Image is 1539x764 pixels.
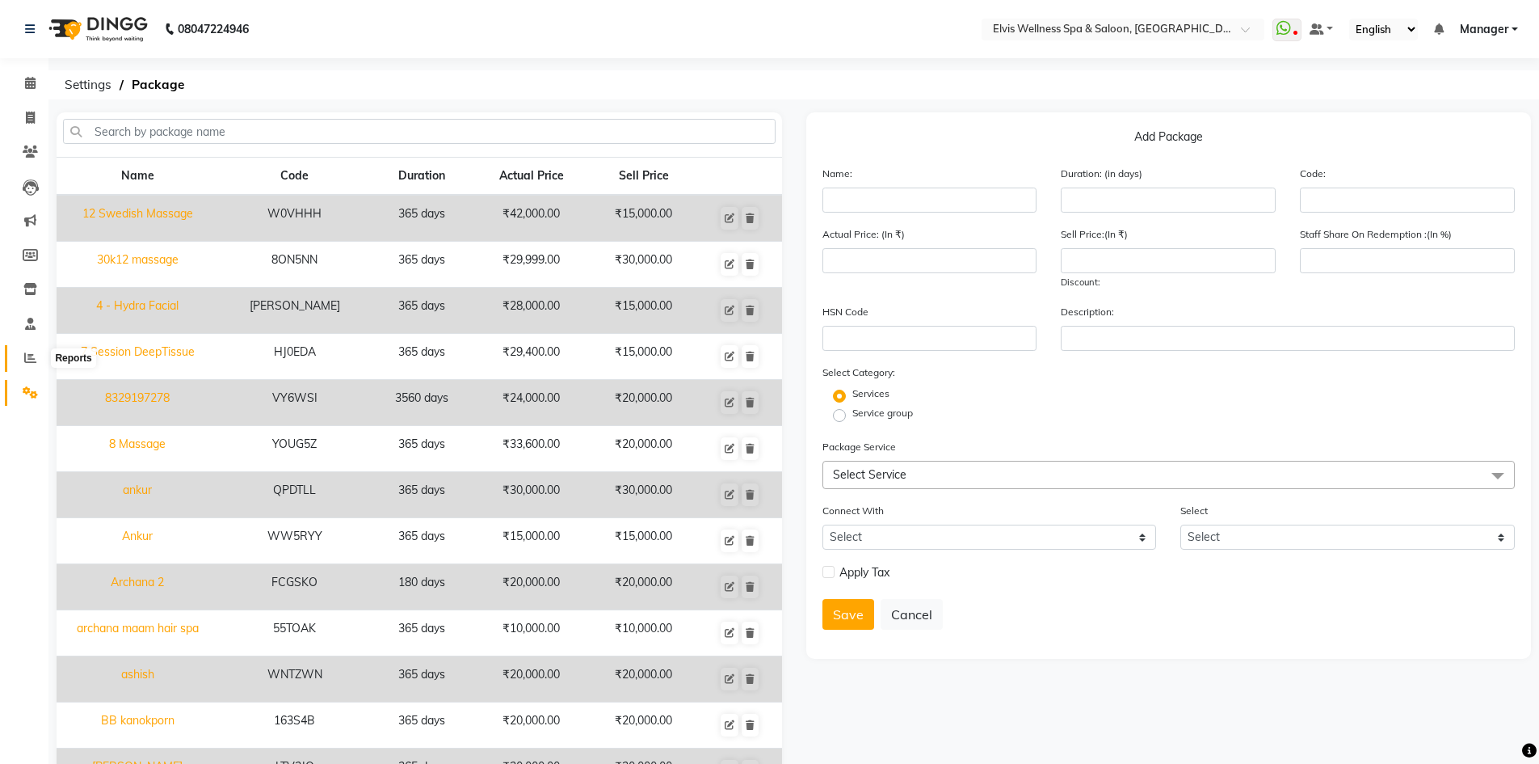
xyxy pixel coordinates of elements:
span: Settings [57,70,120,99]
label: Select Category: [822,365,895,380]
td: ₹30,000.00 [590,472,697,518]
td: ₹15,000.00 [590,518,697,564]
td: 180 days [372,564,473,610]
td: ₹29,999.00 [473,242,590,288]
button: Save [822,599,874,630]
label: Staff Share On Redemption :(In %) [1300,227,1452,242]
td: BB kanokporn [57,703,218,749]
p: Add Package [822,129,1516,152]
td: ₹20,000.00 [590,380,697,426]
td: ₹10,000.00 [590,610,697,656]
label: Package Service [822,440,896,454]
td: ashish [57,656,218,703]
td: W0VHHH [218,195,372,242]
td: ₹20,000.00 [473,564,590,610]
td: 365 days [372,426,473,472]
td: ₹15,000.00 [473,518,590,564]
td: 3560 days [372,380,473,426]
td: ₹10,000.00 [473,610,590,656]
label: Services [852,386,889,401]
input: Search by package name [63,119,776,144]
div: Reports [51,348,95,368]
td: ₹20,000.00 [590,703,697,749]
td: ₹20,000.00 [590,426,697,472]
td: Ankur [57,518,218,564]
label: Code: [1300,167,1326,181]
td: 365 days [372,518,473,564]
label: Duration: (in days) [1061,167,1142,181]
td: ₹15,000.00 [590,334,697,380]
td: ₹30,000.00 [473,472,590,518]
td: ₹30,000.00 [590,242,697,288]
td: 365 days [372,703,473,749]
td: YOUG5Z [218,426,372,472]
span: Select Service [833,467,906,482]
td: ₹15,000.00 [590,195,697,242]
td: 4 - Hydra Facial [57,288,218,334]
td: 365 days [372,472,473,518]
td: ₹28,000.00 [473,288,590,334]
label: Actual Price: (In ₹) [822,227,905,242]
th: Code [218,158,372,196]
b: 08047224946 [178,6,249,52]
td: ₹29,400.00 [473,334,590,380]
td: VY6WSI [218,380,372,426]
td: ₹20,000.00 [590,656,697,703]
td: 8 Massage [57,426,218,472]
th: Sell Price [590,158,697,196]
td: ₹15,000.00 [590,288,697,334]
span: Apply Tax [839,564,889,581]
button: Cancel [881,599,943,630]
td: 8ON5NN [218,242,372,288]
td: 365 days [372,656,473,703]
td: 12 Swedish Massage [57,195,218,242]
td: [PERSON_NAME] [218,288,372,334]
td: ₹42,000.00 [473,195,590,242]
td: 55TOAK [218,610,372,656]
span: Discount: [1061,276,1100,288]
span: Package [124,70,192,99]
td: ₹20,000.00 [590,564,697,610]
td: ₹33,600.00 [473,426,590,472]
td: Archana 2 [57,564,218,610]
label: Sell Price:(In ₹) [1061,227,1128,242]
th: Actual Price [473,158,590,196]
label: Select [1180,504,1208,518]
label: Description: [1061,305,1114,319]
td: HJ0EDA [218,334,372,380]
td: ₹24,000.00 [473,380,590,426]
label: HSN Code [822,305,868,319]
th: Name [57,158,218,196]
img: logo [41,6,152,52]
td: WW5RYY [218,518,372,564]
td: archana maam hair spa [57,610,218,656]
td: ankur [57,472,218,518]
td: FCGSKO [218,564,372,610]
td: ₹20,000.00 [473,656,590,703]
td: 8329197278 [57,380,218,426]
td: QPDTLL [218,472,372,518]
td: 7 Session DeepTissue [57,334,218,380]
td: 365 days [372,288,473,334]
td: 365 days [372,242,473,288]
label: Connect With [822,504,884,518]
th: Duration [372,158,473,196]
label: Name: [822,167,852,181]
td: 365 days [372,195,473,242]
td: 365 days [372,334,473,380]
td: WNTZWN [218,656,372,703]
span: Manager [1460,21,1508,38]
label: Service group [852,406,913,420]
td: 30k12 massage [57,242,218,288]
td: 163S4B [218,703,372,749]
td: 365 days [372,610,473,656]
td: ₹20,000.00 [473,703,590,749]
